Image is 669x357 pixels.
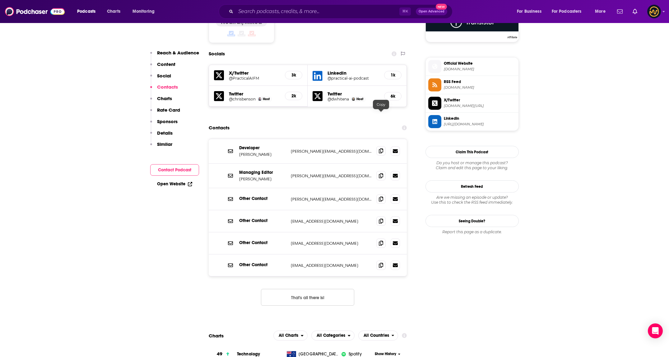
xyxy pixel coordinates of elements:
button: open menu [548,7,591,16]
a: Seeing Double? [425,215,519,227]
h2: Categories [311,331,355,341]
p: [PERSON_NAME] [239,176,286,182]
span: For Business [517,7,541,16]
button: Open AdvancedNew [416,8,447,15]
button: open menu [591,7,613,16]
span: practicalai.fm [444,67,516,72]
span: ⌘ K [399,7,411,16]
span: Show History [375,351,396,357]
span: Logged in as LowerStreet [647,5,661,18]
p: Content [157,61,175,67]
p: Details [157,130,173,136]
p: Sponsors [157,118,178,124]
a: @PracticalAIFM [229,76,280,81]
button: Show History [373,351,402,357]
button: Social [150,73,171,84]
button: Similar [150,141,172,153]
h5: Twitter [229,91,280,97]
p: Reach & Audience [157,50,199,56]
h5: 1k [389,72,396,78]
span: X/Twitter [444,97,516,103]
button: Reach & Audience [150,50,199,61]
span: Host [356,97,363,101]
span: RSS Feed [444,79,516,85]
button: open menu [128,7,163,16]
button: Details [150,130,173,141]
h2: Charts [209,333,224,339]
h5: 2k [290,93,297,99]
div: Are we missing an episode or update? Use this to check the RSS feed immediately. [425,195,519,205]
p: [PERSON_NAME][EMAIL_ADDRESS][DOMAIN_NAME] [291,173,372,178]
p: Rate Card [157,107,180,113]
button: open menu [513,7,549,16]
button: Claim This Podcast [425,146,519,158]
span: Podcasts [77,7,95,16]
a: Show notifications dropdown [615,6,625,17]
h5: Twitter [328,91,379,97]
h5: @dwhitena [328,97,349,101]
a: Technology [237,351,260,357]
button: Charts [150,95,172,107]
p: [PERSON_NAME][EMAIL_ADDRESS][DOMAIN_NAME] [291,149,372,154]
span: All Countries [364,333,389,338]
h2: Contacts [209,122,230,134]
p: [PERSON_NAME] [239,152,286,157]
a: @practical-ai-podcast [328,76,379,81]
img: User Profile [647,5,661,18]
p: Other Contact [239,262,286,267]
div: Open Intercom Messenger [648,323,663,338]
a: X/Twitter[DOMAIN_NAME][URL] [428,97,516,110]
h5: 6k [389,94,396,99]
button: open menu [73,7,104,16]
span: New [436,4,447,10]
a: Charts [103,7,124,16]
h2: Platforms [273,331,308,341]
div: Claim and edit this page to your liking. [425,160,519,170]
p: Other Contact [239,240,286,245]
p: [EMAIL_ADDRESS][DOMAIN_NAME] [291,219,372,224]
span: All Categories [317,333,345,338]
h5: LinkedIn [328,70,379,76]
img: Podchaser - Follow, Share and Rate Podcasts [5,6,65,17]
p: Similar [157,141,172,147]
button: Refresh Feed [425,180,519,192]
span: Linkedin [444,116,516,121]
button: Nothing here. [261,289,354,306]
button: open menu [311,331,355,341]
p: [EMAIL_ADDRESS][DOMAIN_NAME] [291,241,372,246]
p: Social [157,73,171,79]
div: Copy [373,100,389,109]
p: Charts [157,95,172,101]
span: https://www.linkedin.com/company/practical-ai-podcast [444,122,516,127]
span: For Podcasters [552,7,582,16]
span: twitter.com/PracticalAIFM [444,104,516,108]
button: Content [150,61,175,73]
button: open menu [358,331,398,341]
a: Linkedin[URL][DOMAIN_NAME] [428,115,516,128]
input: Search podcasts, credits, & more... [236,7,399,16]
a: Transistor [426,13,518,38]
h2: Socials [209,48,225,60]
h5: @chrisbenson [229,97,256,101]
a: Open Website [157,181,192,187]
a: RSS Feed[DOMAIN_NAME] [428,78,516,91]
button: Contact Podcast [150,164,199,176]
button: Sponsors [150,118,178,130]
span: Affiliate [506,35,518,39]
button: open menu [273,331,308,341]
button: Contacts [150,84,178,95]
a: Official Website[DOMAIN_NAME] [428,60,516,73]
p: [PERSON_NAME][EMAIL_ADDRESS][DOMAIN_NAME] [291,197,372,202]
span: Host [263,97,270,101]
p: Contacts [157,84,178,90]
img: Daniel Whitenack [352,97,355,101]
h5: X/Twitter [229,70,280,76]
h5: 3k [290,72,297,78]
span: Do you host or manage this podcast? [425,160,519,165]
span: More [595,7,606,16]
